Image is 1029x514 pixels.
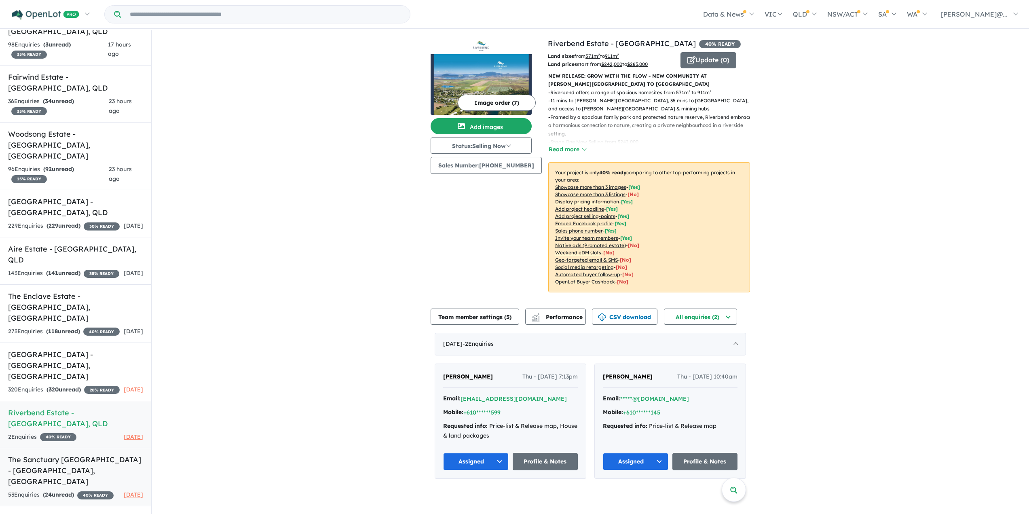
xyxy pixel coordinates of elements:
a: Profile & Notes [513,453,578,470]
u: Showcase more than 3 images [555,184,626,190]
span: 24 [45,491,52,498]
span: [ No ] [628,191,639,197]
span: [PERSON_NAME]@... [941,10,1008,18]
button: [EMAIL_ADDRESS][DOMAIN_NAME] [461,395,567,403]
h5: The Enclave Estate - [GEOGRAPHIC_DATA] , [GEOGRAPHIC_DATA] [8,291,143,324]
span: [DATE] [124,222,143,229]
button: Assigned [443,453,509,470]
div: 2 Enquir ies [8,432,76,442]
span: 15 % READY [11,175,47,183]
img: Riverbend Estate - Mirani Logo [434,41,528,51]
u: Showcase more than 3 listings [555,191,625,197]
span: 35 % READY [11,51,47,59]
span: 30% READY [84,222,120,231]
strong: Requested info: [443,422,488,429]
span: [ Yes ] [620,235,632,241]
span: [PERSON_NAME] [603,373,653,380]
b: Land prices [548,61,577,67]
p: - Riverbend offers a range of spacious homesites from 571m² to 911m² [548,89,756,97]
h5: Riverbend Estate - [GEOGRAPHIC_DATA] , QLD [8,407,143,429]
u: OpenLot Buyer Cashback [555,279,615,285]
u: Weekend eDM slots [555,250,601,256]
u: Sales phone number [555,228,603,234]
div: 98 Enquir ies [8,40,108,59]
span: [DATE] [124,433,143,440]
button: Sales Number:[PHONE_NUMBER] [431,157,542,174]
span: [ Yes ] [617,213,629,219]
strong: ( unread) [46,328,80,335]
div: Price-list & Release map, House & land packages [443,421,578,441]
strong: ( unread) [46,269,80,277]
strong: Requested info: [603,422,647,429]
sup: 2 [617,53,619,57]
span: [No] [617,279,628,285]
p: - Framed by a spacious family park and protected nature reserve, Riverbend embraces a harmonious ... [548,113,756,138]
h5: Fairwind Estate - [GEOGRAPHIC_DATA] , QLD [8,72,143,93]
span: [DATE] [124,386,143,393]
button: Image order (7) [458,95,536,111]
u: Invite your team members [555,235,618,241]
div: 36 Enquir ies [8,97,109,116]
div: 273 Enquir ies [8,327,120,336]
button: All enquiries (2) [664,309,737,325]
span: 23 hours ago [109,165,132,182]
span: 20 % READY [84,386,120,394]
span: [No] [620,257,631,263]
button: Read more [548,145,586,154]
span: to [600,53,619,59]
p: NEW RELEASE: GROW WITH THE FLOW - NEW COMMUNITY AT [PERSON_NAME][GEOGRAPHIC_DATA] TO [GEOGRAPHIC_... [548,72,750,89]
b: 40 % ready [599,169,626,176]
span: 40 % READY [699,40,741,48]
div: 229 Enquir ies [8,221,120,231]
span: [No] [603,250,615,256]
strong: ( unread) [43,97,74,105]
a: Profile & Notes [672,453,738,470]
span: 320 [49,386,59,393]
img: download icon [598,313,606,322]
span: 118 [48,328,58,335]
span: [ Yes ] [605,228,617,234]
img: Openlot PRO Logo White [12,10,79,20]
div: 143 Enquir ies [8,269,119,278]
p: start from [548,60,674,68]
span: [DATE] [124,269,143,277]
u: 571 m [585,53,600,59]
div: [DATE] [435,333,746,355]
span: 92 [45,165,52,173]
a: [PERSON_NAME] [443,372,493,382]
span: [PERSON_NAME] [443,373,493,380]
u: 911 m [605,53,619,59]
span: 40 % READY [83,328,120,336]
img: Riverbend Estate - Mirani [431,54,532,115]
a: Riverbend Estate - Mirani LogoRiverbend Estate - Mirani [431,38,532,115]
span: [No] [616,264,627,270]
button: Team member settings (5) [431,309,519,325]
h5: Woodsong Estate - [GEOGRAPHIC_DATA] , [GEOGRAPHIC_DATA] [8,129,143,161]
div: 96 Enquir ies [8,165,109,184]
span: [ Yes ] [606,206,618,212]
u: Embed Facebook profile [555,220,613,226]
span: [No] [628,242,639,248]
div: 320 Enquir ies [8,385,120,395]
button: CSV download [592,309,657,325]
h5: The Sanctuary [GEOGRAPHIC_DATA] - [GEOGRAPHIC_DATA] , [GEOGRAPHIC_DATA] [8,454,143,487]
span: Performance [533,313,583,321]
u: $ 242,000 [601,61,622,67]
span: [ Yes ] [615,220,626,226]
u: Add project headline [555,206,604,212]
button: Assigned [603,453,668,470]
span: 23 hours ago [109,97,132,114]
input: Try estate name, suburb, builder or developer [123,6,408,23]
button: Update (0) [680,52,736,68]
strong: ( unread) [43,491,74,498]
h5: [GEOGRAPHIC_DATA] - [GEOGRAPHIC_DATA] , [GEOGRAPHIC_DATA] [8,349,143,382]
span: 141 [48,269,58,277]
span: [No] [622,271,634,277]
strong: Mobile: [443,408,463,416]
p: - 11 mins to [PERSON_NAME][GEOGRAPHIC_DATA], 35 mins to [GEOGRAPHIC_DATA], and access to [PERSON_... [548,97,756,113]
div: Price-list & Release map [603,421,737,431]
span: 229 [49,222,58,229]
button: Performance [525,309,586,325]
strong: Email: [443,395,461,402]
span: [DATE] [124,328,143,335]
